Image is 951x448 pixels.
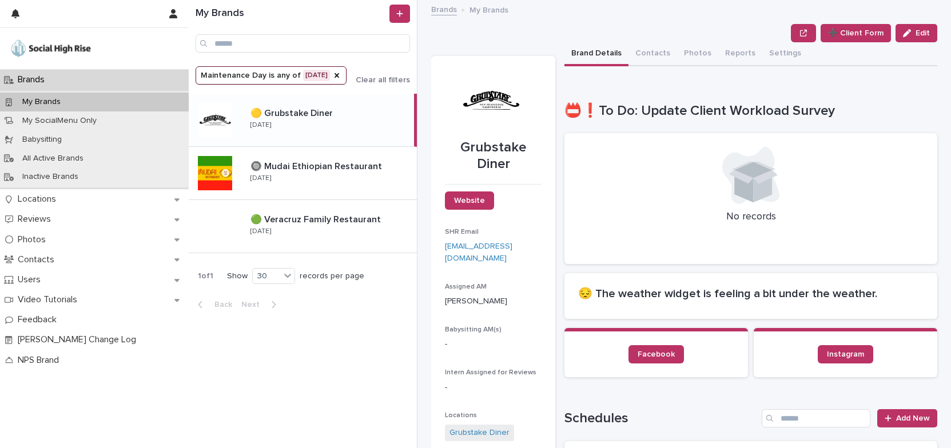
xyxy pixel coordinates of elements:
[196,66,347,85] button: Maintenance Day
[13,135,71,145] p: Babysitting
[250,174,271,182] p: [DATE]
[189,147,417,200] a: 🔘 Mudai Ethiopian Restaurant🔘 Mudai Ethiopian Restaurant [DATE]
[638,350,675,358] span: Facebook
[445,369,536,376] span: Intern Assigned for Reviews
[718,42,762,66] button: Reports
[821,24,891,42] button: ➕ Client Form
[677,42,718,66] button: Photos
[628,345,684,363] a: Facebook
[564,103,937,119] h1: 📛❗To Do: Update Client Workload Survey
[13,254,63,265] p: Contacts
[762,42,808,66] button: Settings
[13,355,68,366] p: NPS Brand
[250,121,271,129] p: [DATE]
[13,172,87,182] p: Inactive Brands
[9,37,93,60] img: o5DnuTxEQV6sW9jFYBBf
[250,106,335,119] p: 🟡 Grubstake Diner
[578,287,924,301] h2: 😔 The weather widget is feeling a bit under the weather.
[13,314,66,325] p: Feedback
[877,409,937,427] a: Add New
[208,301,232,309] span: Back
[445,412,477,419] span: Locations
[445,382,542,394] p: -
[237,299,285,310] button: Next
[454,197,485,205] span: Website
[13,194,65,205] p: Locations
[189,200,417,253] a: 🟢 Veracruz Family Restaurant🟢 Veracruz Family Restaurant [DATE]
[13,154,93,163] p: All Active Brands
[13,116,106,126] p: My SocialMenu Only
[13,214,60,225] p: Reviews
[253,270,280,282] div: 30
[241,301,266,309] span: Next
[196,7,387,20] h1: My Brands
[445,229,479,235] span: SHR Email
[578,211,924,223] p: No records
[13,274,50,285] p: Users
[189,262,222,290] p: 1 of 1
[469,3,508,15] p: My Brands
[762,409,870,427] input: Search
[628,42,677,66] button: Contacts
[827,350,864,358] span: Instagram
[445,242,512,262] a: [EMAIL_ADDRESS][DOMAIN_NAME]
[227,271,248,281] p: Show
[564,410,757,427] h1: Schedules
[356,76,410,84] span: Clear all filters
[250,159,384,172] p: 🔘 Mudai Ethiopian Restaurant
[431,2,457,15] a: Brands
[564,42,628,66] button: Brand Details
[300,271,364,281] p: records per page
[916,29,930,37] span: Edit
[445,191,494,210] a: Website
[445,283,487,290] span: Assigned AM
[189,94,417,147] a: 🟡 Grubstake Diner🟡 Grubstake Diner [DATE]
[445,139,542,173] p: Grubstake Diner
[13,97,70,107] p: My Brands
[13,74,54,85] p: Brands
[347,76,410,84] button: Clear all filters
[250,212,383,225] p: 🟢 Veracruz Family Restaurant
[818,345,873,363] a: Instagram
[449,427,510,439] a: Grubstake Diner
[896,414,930,422] span: Add New
[445,295,542,307] p: [PERSON_NAME]
[445,326,502,333] span: Babysitting AM(s)
[250,227,271,235] p: [DATE]
[445,338,542,350] p: -
[196,34,410,53] input: Search
[13,234,55,245] p: Photos
[13,294,86,305] p: Video Tutorials
[13,334,145,345] p: [PERSON_NAME] Change Log
[896,24,937,42] button: Edit
[828,27,884,39] span: ➕ Client Form
[189,299,237,310] button: Back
